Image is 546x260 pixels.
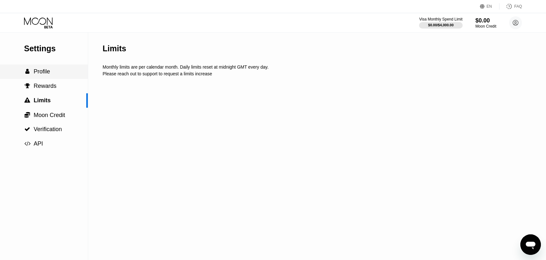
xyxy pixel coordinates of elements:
[25,69,29,74] span: 
[24,83,30,89] div: 
[24,112,30,118] span: 
[520,234,541,255] iframe: Button to launch messaging window
[419,17,462,21] div: Visa Monthly Spend Limit
[103,71,539,76] div: Please reach out to support to request a limits increase
[103,64,539,70] div: Monthly limits are per calendar month. Daily limits reset at midnight GMT every day.
[25,83,30,89] span: 
[34,83,56,89] span: Rewards
[34,126,62,132] span: Verification
[428,23,454,27] div: $0.00 / $4,000.00
[103,44,126,53] div: Limits
[475,17,496,29] div: $0.00Moon Credit
[475,17,496,24] div: $0.00
[34,112,65,118] span: Moon Credit
[24,69,30,74] div: 
[514,4,522,9] div: FAQ
[475,24,496,29] div: Moon Credit
[24,126,30,132] span: 
[34,140,43,147] span: API
[419,17,462,29] div: Visa Monthly Spend Limit$0.00/$4,000.00
[487,4,492,9] div: EN
[500,3,522,10] div: FAQ
[24,141,30,147] span: 
[34,68,50,75] span: Profile
[34,97,51,104] span: Limits
[24,97,30,103] span: 
[480,3,500,10] div: EN
[24,44,88,53] div: Settings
